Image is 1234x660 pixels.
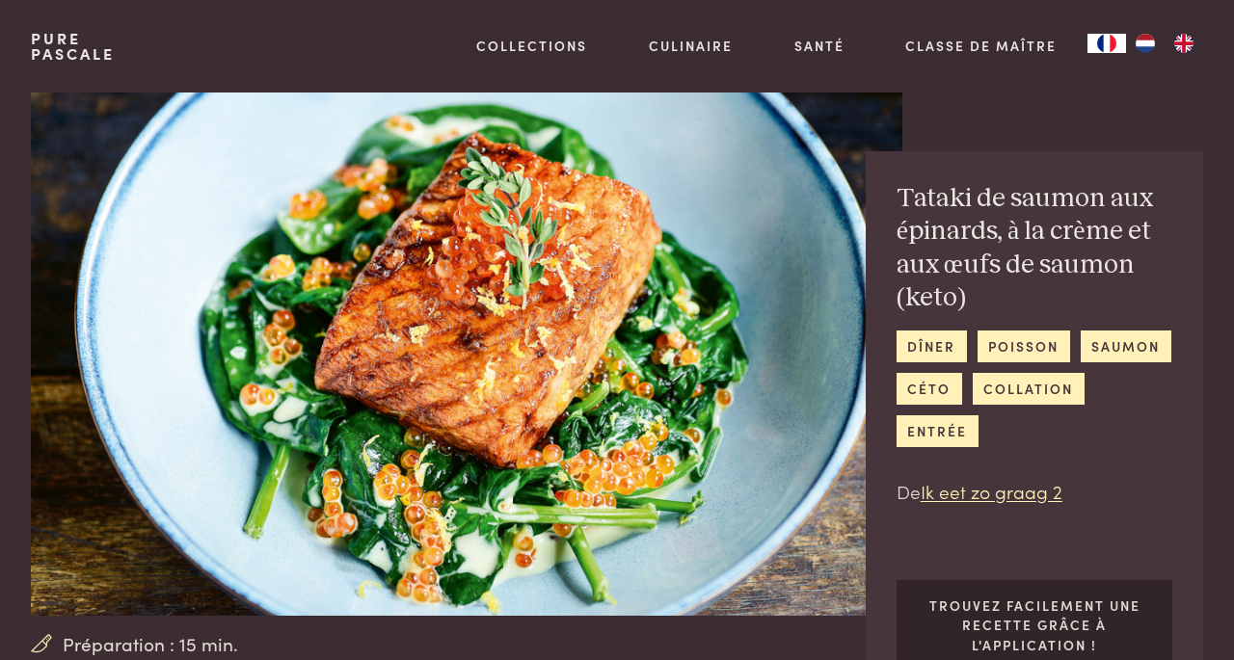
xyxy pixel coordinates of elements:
[1087,34,1203,53] aside: Language selected: Français
[1081,330,1171,362] a: saumon
[978,330,1070,362] a: poisson
[912,595,1158,655] p: Trouvez facilement une recette grâce à l'application !
[63,630,238,658] span: Préparation : 15 min.
[649,36,733,56] a: Culinaire
[1126,34,1165,53] a: NL
[31,92,902,616] img: Tataki de saumon aux épinards, à la crème et aux œufs de saumon (keto)
[905,36,1057,56] a: Classe de maître
[897,478,1172,506] p: De
[476,36,587,56] a: Collections
[1087,34,1126,53] a: FR
[897,330,967,362] a: dîner
[1126,34,1203,53] ul: Language list
[1165,34,1203,53] a: EN
[921,478,1062,504] a: Ik eet zo graag 2
[973,373,1085,405] a: collation
[31,31,115,62] a: PurePascale
[897,415,979,447] a: entrée
[897,373,962,405] a: céto
[897,182,1172,315] h2: Tataki de saumon aux épinards, à la crème et aux œufs de saumon (keto)
[1087,34,1126,53] div: Language
[794,36,845,56] a: Santé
